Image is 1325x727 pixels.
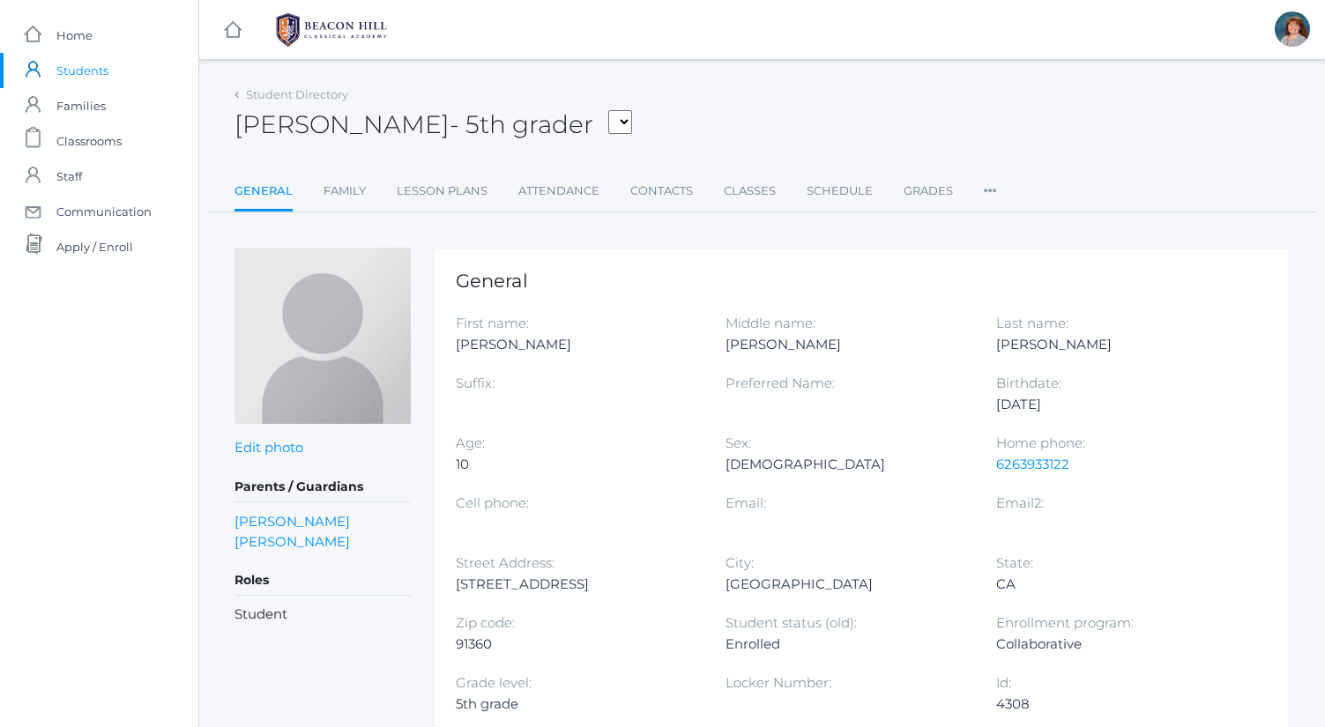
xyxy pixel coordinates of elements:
[456,375,495,391] label: Suffix:
[324,174,366,209] a: Family
[996,554,1033,571] label: State:
[456,494,529,511] label: Cell phone:
[996,494,1044,511] label: Email2:
[450,109,593,139] span: - 5th grader
[56,88,106,123] span: Families
[456,574,699,595] div: [STREET_ADDRESS]
[456,454,699,475] div: 10
[996,315,1068,331] label: Last name:
[234,531,350,552] a: [PERSON_NAME]
[56,194,152,229] span: Communication
[56,18,93,53] span: Home
[234,111,632,138] h2: [PERSON_NAME]
[996,634,1239,655] div: Collaborative
[518,174,599,209] a: Attendance
[726,554,754,571] label: City:
[456,614,515,631] label: Zip code:
[456,634,699,655] div: 91360
[996,334,1239,355] div: [PERSON_NAME]
[456,315,529,331] label: First name:
[234,566,411,596] h5: Roles
[234,472,411,502] h5: Parents / Guardians
[726,334,969,355] div: [PERSON_NAME]
[456,694,699,715] div: 5th grade
[630,174,693,209] a: Contacts
[246,87,348,101] a: Student Directory
[807,174,873,209] a: Schedule
[726,454,969,475] div: [DEMOGRAPHIC_DATA]
[904,174,953,209] a: Grades
[726,574,969,595] div: [GEOGRAPHIC_DATA]
[397,174,488,209] a: Lesson Plans
[996,574,1239,595] div: CA
[56,53,108,88] span: Students
[56,159,82,194] span: Staff
[456,434,485,451] label: Age:
[234,439,303,456] a: Edit photo
[234,511,350,531] a: [PERSON_NAME]
[726,494,766,511] label: Email:
[456,554,555,571] label: Street Address:
[234,174,293,211] a: General
[1275,11,1310,47] div: Sarah Bence
[456,271,1267,291] h1: General
[996,434,1085,451] label: Home phone:
[996,694,1239,715] div: 4308
[724,174,776,209] a: Classes
[265,8,398,52] img: BHCALogos-05-308ed15e86a5a0abce9b8dd61676a3503ac9727e845dece92d48e8588c001991.png
[56,229,133,264] span: Apply / Enroll
[996,375,1061,391] label: Birthdate:
[234,248,411,424] img: Eli Henry
[234,605,411,625] li: Student
[726,614,857,631] label: Student status (old):
[726,674,831,691] label: Locker Number:
[996,394,1239,415] div: [DATE]
[726,434,751,451] label: Sex:
[726,375,835,391] label: Preferred Name:
[726,634,969,655] div: Enrolled
[456,334,699,355] div: [PERSON_NAME]
[996,456,1069,472] a: 6263933122
[56,123,122,159] span: Classrooms
[996,674,1011,691] label: Id:
[726,315,815,331] label: Middle name:
[996,614,1134,631] label: Enrollment program:
[456,674,532,691] label: Grade level:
